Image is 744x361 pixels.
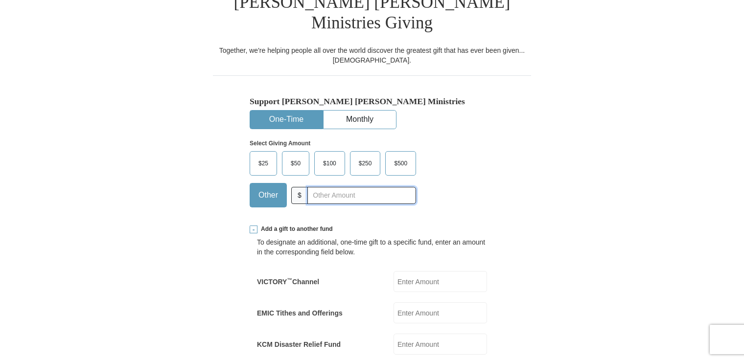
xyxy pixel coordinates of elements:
[257,339,341,349] label: KCM Disaster Relief Fund
[286,156,305,171] span: $50
[213,45,531,65] div: Together, we're helping people all over the world discover the greatest gift that has ever been g...
[389,156,412,171] span: $500
[254,156,273,171] span: $25
[354,156,377,171] span: $250
[257,277,319,287] label: VICTORY Channel
[394,334,487,355] input: Enter Amount
[250,96,494,107] h5: Support [PERSON_NAME] [PERSON_NAME] Ministries
[394,271,487,292] input: Enter Amount
[291,187,308,204] span: $
[287,277,292,283] sup: ™
[257,308,343,318] label: EMIC Tithes and Offerings
[394,302,487,323] input: Enter Amount
[250,111,323,129] button: One-Time
[257,237,487,257] div: To designate an additional, one-time gift to a specific fund, enter an amount in the correspondin...
[250,140,310,147] strong: Select Giving Amount
[307,187,416,204] input: Other Amount
[324,111,396,129] button: Monthly
[318,156,341,171] span: $100
[254,188,283,203] span: Other
[257,225,333,233] span: Add a gift to another fund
